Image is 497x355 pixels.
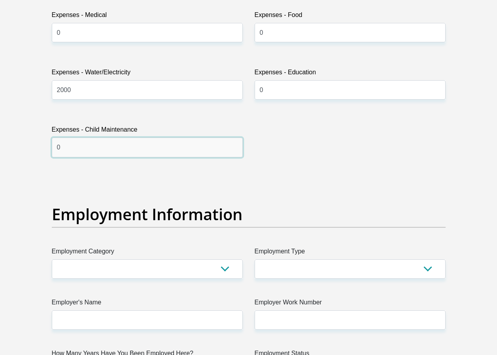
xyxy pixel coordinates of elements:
[52,298,243,310] label: Employer's Name
[52,125,243,138] label: Expenses - Child Maintenance
[255,310,446,330] input: Employer Work Number
[52,205,446,224] h2: Employment Information
[255,10,446,23] label: Expenses - Food
[52,10,243,23] label: Expenses - Medical
[255,68,446,80] label: Expenses - Education
[52,23,243,42] input: Expenses - Medical
[255,298,446,310] label: Employer Work Number
[52,310,243,330] input: Employer's Name
[255,80,446,100] input: Expenses - Education
[52,80,243,100] input: Expenses - Water/Electricity
[52,138,243,157] input: Expenses - Child Maintenance
[52,247,243,259] label: Employment Category
[255,247,446,259] label: Employment Type
[52,68,243,80] label: Expenses - Water/Electricity
[255,23,446,42] input: Expenses - Food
